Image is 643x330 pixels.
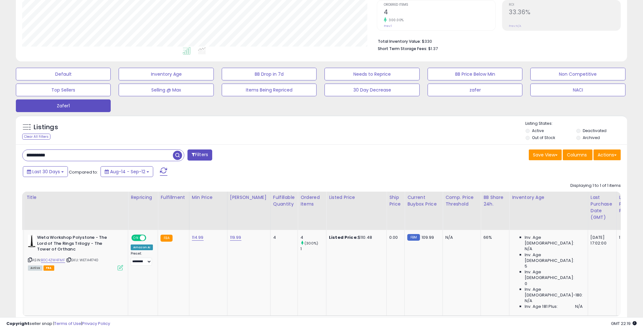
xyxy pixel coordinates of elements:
[594,149,621,160] button: Actions
[509,9,620,17] h2: 33.36%
[131,194,155,201] div: Repricing
[422,234,434,240] span: 109.99
[23,166,68,177] button: Last 30 Days
[407,234,420,241] small: FBM
[28,235,123,270] div: ASIN:
[583,128,607,133] label: Deactivated
[428,68,522,80] button: BB Price Below Min
[28,265,43,271] span: All listings currently available for purchase on Amazon
[512,194,585,201] div: Inventory Age
[532,128,544,133] label: Active
[532,135,555,140] label: Out of Stock
[525,235,583,246] span: Inv. Age [DEMOGRAPHIC_DATA]:
[192,194,225,201] div: Min Price
[567,152,587,158] span: Columns
[525,281,527,287] span: 0
[509,24,522,28] small: Prev: N/A
[525,246,532,252] span: N/A
[222,84,317,96] button: Items Being Repriced
[230,194,268,201] div: [PERSON_NAME]
[384,24,392,28] small: Prev: 1
[483,235,504,240] div: 66%
[525,298,532,304] span: N/A
[22,134,50,140] div: Clear All Filters
[529,149,562,160] button: Save View
[132,235,140,241] span: ON
[378,46,427,51] b: Short Term Storage Fees:
[6,320,30,327] strong: Copyright
[525,269,583,281] span: Inv. Age [DEMOGRAPHIC_DATA]:
[329,234,358,240] b: Listed Price:
[26,194,125,201] div: Title
[300,246,326,252] div: 1
[389,194,402,207] div: Ship Price
[591,235,612,246] div: [DATE] 17:02:00
[300,194,324,207] div: Ordered Items
[611,320,637,327] span: 2025-10-14 22:19 GMT
[273,235,293,240] div: 4
[101,166,153,177] button: Aug-14 - Sep-12
[16,84,111,96] button: Top Sellers
[575,304,583,309] span: N/A
[525,304,558,309] span: Inv. Age 181 Plus:
[378,37,616,45] li: $330
[6,321,110,327] div: seller snap | |
[619,194,642,214] div: Last Purchase Price
[445,194,478,207] div: Comp. Price Threshold
[305,241,318,246] small: (300%)
[119,84,213,96] button: Selling @ Max
[384,3,495,7] span: Ordered Items
[325,84,419,96] button: 30 Day Decrease
[526,121,627,127] p: Listing States:
[387,18,404,22] small: 300.00%
[445,235,476,240] div: N/A
[43,265,54,271] span: FBA
[325,68,419,80] button: Needs to Reprice
[28,235,36,247] img: 31+VpCz2IjL._SL40_.jpg
[131,251,153,266] div: Preset:
[329,194,384,201] div: Listed Price
[525,287,583,298] span: Inv. Age [DEMOGRAPHIC_DATA]-180:
[32,168,60,175] span: Last 30 Days
[300,235,326,240] div: 4
[563,149,593,160] button: Columns
[54,320,81,327] a: Terms of Use
[389,235,400,240] div: 0.00
[329,235,382,240] div: $110.48
[34,123,58,132] h5: Listings
[619,235,640,240] div: 110.50
[110,168,145,175] span: Aug-14 - Sep-12
[509,3,620,7] span: ROI
[378,39,421,44] b: Total Inventory Value:
[41,257,65,263] a: B0C4ZW4FMF
[37,235,114,254] b: Weta Workshop Polystone - The Lord of The Rings Trilogy - The Tower of Orthanc
[66,257,99,263] span: | SKU: WETA41740
[187,149,212,161] button: Filters
[530,84,625,96] button: NACI
[525,263,527,269] span: 5
[16,68,111,80] button: Default
[583,135,600,140] label: Archived
[384,9,495,17] h2: 4
[222,68,317,80] button: BB Drop in 7d
[407,194,440,207] div: Current Buybox Price
[483,194,507,207] div: BB Share 24h.
[131,244,153,250] div: Amazon AI
[82,320,110,327] a: Privacy Policy
[530,68,625,80] button: Non Competitive
[591,194,614,221] div: Last Purchase Date (GMT)
[161,194,186,201] div: Fulfillment
[16,99,111,112] button: Zafer1
[145,235,155,241] span: OFF
[69,169,98,175] span: Compared to:
[428,84,522,96] button: zafer
[570,183,621,189] div: Displaying 1 to 1 of 1 items
[230,234,241,241] a: 119.99
[525,252,583,263] span: Inv. Age [DEMOGRAPHIC_DATA]:
[119,68,213,80] button: Inventory Age
[161,235,172,242] small: FBA
[192,234,204,241] a: 114.99
[273,194,295,207] div: Fulfillable Quantity
[428,46,438,52] span: $1.37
